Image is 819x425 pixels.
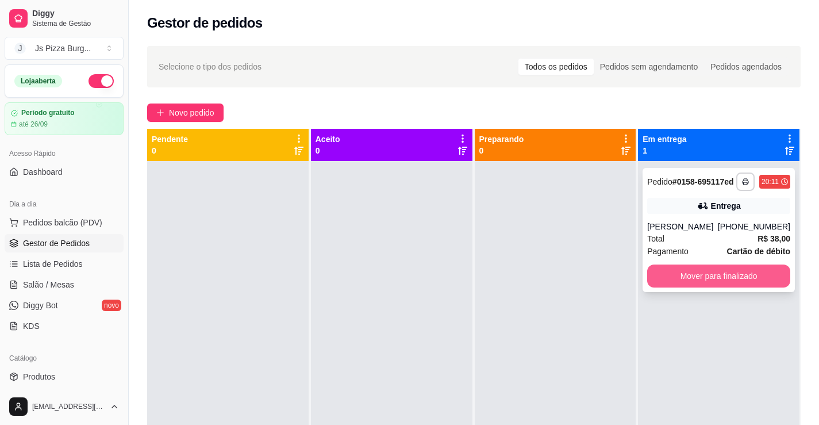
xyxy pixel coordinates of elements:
[518,59,594,75] div: Todos os pedidos
[647,221,718,232] div: [PERSON_NAME]
[727,247,790,256] strong: Cartão de débito
[23,166,63,178] span: Dashboard
[23,371,55,382] span: Produtos
[14,43,26,54] span: J
[5,317,124,335] a: KDS
[159,60,262,73] span: Selecione o tipo dos pedidos
[5,195,124,213] div: Dia a dia
[5,349,124,367] div: Catálogo
[5,367,124,386] a: Produtos
[89,74,114,88] button: Alterar Status
[23,258,83,270] span: Lista de Pedidos
[5,144,124,163] div: Acesso Rápido
[647,245,689,258] span: Pagamento
[718,221,790,232] div: [PHONE_NUMBER]
[5,275,124,294] a: Salão / Mesas
[762,177,779,186] div: 20:11
[672,177,734,186] strong: # 0158-695117ed
[5,234,124,252] a: Gestor de Pedidos
[647,265,790,288] button: Mover para finalizado
[643,145,686,156] p: 1
[147,14,263,32] h2: Gestor de pedidos
[32,9,119,19] span: Diggy
[704,59,788,75] div: Pedidos agendados
[594,59,704,75] div: Pedidos sem agendamento
[711,200,741,212] div: Entrega
[35,43,91,54] div: Js Pizza Burg ...
[479,133,524,145] p: Preparando
[32,19,119,28] span: Sistema de Gestão
[5,393,124,420] button: [EMAIL_ADDRESS][DOMAIN_NAME]
[5,255,124,273] a: Lista de Pedidos
[23,238,90,249] span: Gestor de Pedidos
[23,217,102,228] span: Pedidos balcão (PDV)
[23,279,74,290] span: Salão / Mesas
[14,75,62,87] div: Loja aberta
[316,133,340,145] p: Aceito
[169,106,214,119] span: Novo pedido
[147,104,224,122] button: Novo pedido
[647,177,672,186] span: Pedido
[23,300,58,311] span: Diggy Bot
[643,133,686,145] p: Em entrega
[316,145,340,156] p: 0
[23,320,40,332] span: KDS
[758,234,790,243] strong: R$ 38,00
[5,213,124,232] button: Pedidos balcão (PDV)
[5,296,124,315] a: Diggy Botnovo
[152,133,188,145] p: Pendente
[5,163,124,181] a: Dashboard
[5,102,124,135] a: Período gratuitoaté 26/09
[5,5,124,32] a: DiggySistema de Gestão
[19,120,48,129] article: até 26/09
[647,232,664,245] span: Total
[152,145,188,156] p: 0
[479,145,524,156] p: 0
[5,37,124,60] button: Select a team
[156,109,164,117] span: plus
[32,402,105,411] span: [EMAIL_ADDRESS][DOMAIN_NAME]
[21,109,75,117] article: Período gratuito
